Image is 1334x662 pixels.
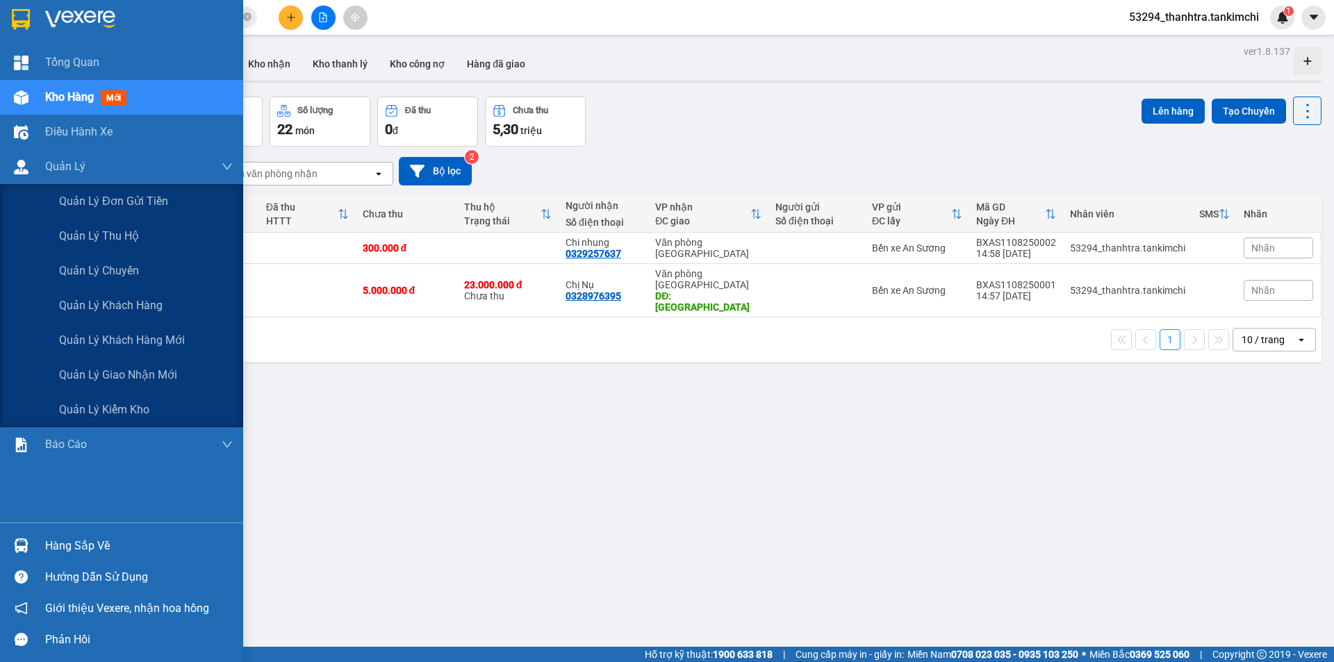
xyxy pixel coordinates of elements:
div: Số lượng [297,106,333,115]
span: | [783,647,785,662]
span: 22 [277,121,293,138]
th: Toggle SortBy [457,196,559,233]
span: 53294_thanhtra.tankimchi [1118,8,1270,26]
span: 5,30 [493,121,518,138]
span: aim [350,13,360,22]
span: mới [101,90,126,106]
div: VP nhận [655,201,750,213]
div: Tạo kho hàng mới [1294,47,1321,75]
button: Tạo Chuyến [1212,99,1286,124]
span: Tổng Quan [45,53,99,71]
span: close-circle [243,13,252,21]
div: 23.000.000 đ [464,279,552,290]
div: Nhãn [1244,208,1313,220]
strong: 0708 023 035 - 0935 103 250 [951,649,1078,660]
span: đ [393,125,398,136]
button: Hàng đã giao [456,47,536,81]
img: warehouse-icon [14,125,28,140]
img: warehouse-icon [14,160,28,174]
strong: 1900 633 818 [713,649,773,660]
div: Bến xe An Sương [872,242,962,254]
span: Quản Lý [45,158,85,175]
sup: 2 [465,150,479,164]
svg: open [373,168,384,179]
div: SMS [1199,208,1219,220]
div: 53294_thanhtra.tankimchi [1070,285,1185,296]
span: Quản lý đơn gửi tiền [59,192,168,210]
button: Lên hàng [1142,99,1205,124]
span: Giới thiệu Vexere, nhận hoa hồng [45,599,209,617]
div: Nhân viên [1070,208,1185,220]
span: Quản lý khách hàng [59,297,163,314]
button: aim [343,6,368,30]
span: down [222,439,233,450]
div: DĐ: Hà Nội [655,290,761,313]
div: BXAS1108250002 [976,237,1056,248]
div: 0329257637 [566,248,621,259]
div: Văn phòng [GEOGRAPHIC_DATA] [655,268,761,290]
div: Bến xe An Sương [872,285,962,296]
div: VP gửi [872,201,951,213]
span: Quản lý kiểm kho [59,401,149,418]
div: Hàng sắp về [45,536,233,556]
span: | [1200,647,1202,662]
div: Chưa thu [513,106,548,115]
span: notification [15,602,28,615]
button: 1 [1160,329,1180,350]
div: Chưa thu [363,208,450,220]
img: warehouse-icon [14,90,28,105]
th: Toggle SortBy [1192,196,1237,233]
div: Phản hồi [45,629,233,650]
strong: 0369 525 060 [1130,649,1189,660]
span: Quản lý thu hộ [59,227,139,245]
div: ver 1.8.137 [1244,44,1290,59]
span: Nhãn [1251,242,1275,254]
span: copyright [1257,649,1267,659]
span: Nhãn [1251,285,1275,296]
span: Kho hàng [45,90,94,104]
button: plus [279,6,303,30]
span: question-circle [15,570,28,584]
span: message [15,633,28,646]
button: caret-down [1301,6,1326,30]
div: Số điện thoại [566,217,641,228]
button: Kho thanh lý [302,47,379,81]
div: Số điện thoại [775,215,858,226]
svg: open [1296,334,1307,345]
span: món [295,125,315,136]
span: Quản lý chuyến [59,262,139,279]
span: Miền Bắc [1089,647,1189,662]
img: dashboard-icon [14,56,28,70]
div: Ngày ĐH [976,215,1045,226]
th: Toggle SortBy [648,196,768,233]
div: Đã thu [405,106,431,115]
button: Đã thu0đ [377,97,478,147]
img: warehouse-icon [14,538,28,553]
div: ĐC giao [655,215,750,226]
div: Trạng thái [464,215,541,226]
span: file-add [318,13,328,22]
div: Chi nhung [566,237,641,248]
div: 300.000 đ [363,242,450,254]
span: down [222,161,233,172]
span: Điều hành xe [45,123,113,140]
th: Toggle SortBy [969,196,1063,233]
div: Văn phòng [GEOGRAPHIC_DATA] [655,237,761,259]
img: icon-new-feature [1276,11,1289,24]
div: Người gửi [775,201,858,213]
span: Miền Nam [907,647,1078,662]
sup: 1 [1284,6,1294,16]
div: Đã thu [266,201,338,213]
div: 0328976395 [566,290,621,301]
span: plus [286,13,296,22]
th: Toggle SortBy [259,196,356,233]
span: 0 [385,121,393,138]
span: close-circle [243,11,252,24]
button: Chưa thu5,30 triệu [485,97,586,147]
div: Chưa thu [464,279,552,301]
span: Hỗ trợ kỹ thuật: [645,647,773,662]
div: 10 / trang [1242,333,1285,347]
div: 5.000.000 đ [363,285,450,296]
img: logo-vxr [12,9,30,30]
span: Quản lý khách hàng mới [59,331,185,349]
